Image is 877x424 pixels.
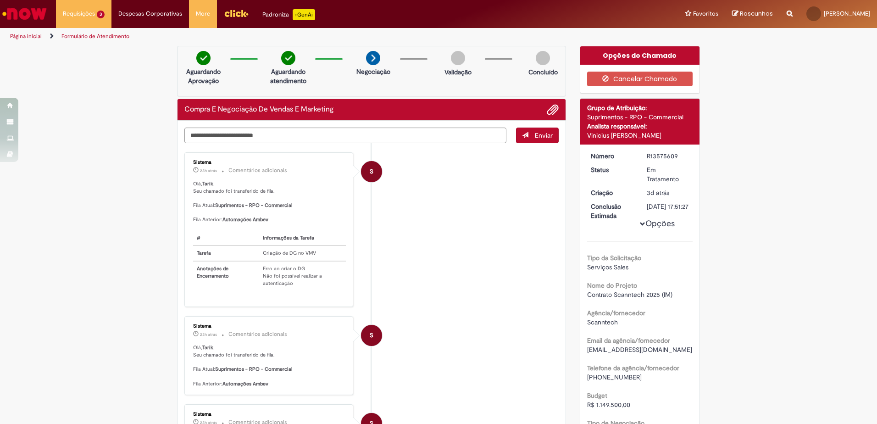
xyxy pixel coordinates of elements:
[193,324,346,329] div: Sistema
[361,325,382,346] div: System
[732,10,773,18] a: Rascunhos
[587,281,637,290] b: Nome do Projeto
[647,189,669,197] time: 29/09/2025 10:12:41
[580,46,700,65] div: Opções do Chamado
[587,391,607,400] b: Budget
[10,33,42,40] a: Página inicial
[196,51,211,65] img: check-circle-green.png
[647,202,689,211] div: [DATE] 17:51:27
[259,245,346,261] td: Criação de DG no VMV
[202,180,213,187] b: Tarik
[370,324,373,346] span: S
[587,401,630,409] span: R$ 1.149.500,00
[193,231,259,246] th: #
[740,9,773,18] span: Rascunhos
[222,380,268,387] b: Automações Ambev
[184,128,506,143] textarea: Digite sua mensagem aqui...
[587,263,628,271] span: Serviços Sales
[587,72,693,86] button: Cancelar Chamado
[200,332,217,337] time: 30/09/2025 12:00:58
[224,6,249,20] img: click_logo_yellow_360x200.png
[584,151,640,161] dt: Número
[193,412,346,417] div: Sistema
[193,261,259,290] th: Anotações de Encerramento
[528,67,558,77] p: Concluído
[361,161,382,182] div: System
[356,67,390,76] p: Negociação
[587,364,679,372] b: Telefone da agência/fornecedor
[587,290,672,299] span: Contrato Scanntech 2025 (IM)
[293,9,315,20] p: +GenAi
[7,28,578,45] ul: Trilhas de página
[535,131,553,139] span: Enviar
[584,165,640,174] dt: Status
[200,168,217,173] span: 23h atrás
[647,151,689,161] div: R13575609
[202,344,213,351] b: Tarik
[266,67,311,85] p: Aguardando atendimento
[200,168,217,173] time: 30/09/2025 12:00:58
[444,67,472,77] p: Validação
[184,106,334,114] h2: Compra E Negociação De Vendas E Marketing Histórico de tíquete
[587,346,692,354] span: [EMAIL_ADDRESS][DOMAIN_NAME]
[587,373,642,381] span: [PHONE_NUMBER]
[181,67,226,85] p: Aguardando Aprovação
[547,104,559,116] button: Adicionar anexos
[587,122,693,131] div: Analista responsável:
[193,180,346,290] p: Olá, , Seu chamado foi transferido de fila. Fila Atual: Fila Anterior:
[587,254,641,262] b: Tipo da Solicitação
[584,188,640,197] dt: Criação
[196,9,210,18] span: More
[193,160,346,165] div: Sistema
[824,10,870,17] span: [PERSON_NAME]
[451,51,465,65] img: img-circle-grey.png
[584,202,640,220] dt: Conclusão Estimada
[647,165,689,184] div: Em Tratamento
[200,332,217,337] span: 23h atrás
[647,189,669,197] span: 3d atrás
[63,9,95,18] span: Requisições
[259,231,346,246] th: Informações da Tarefa
[262,9,315,20] div: Padroniza
[97,11,105,18] span: 3
[587,318,618,326] span: Scanntech
[222,216,268,223] b: Automações Ambev
[118,9,182,18] span: Despesas Corporativas
[193,344,346,387] p: Olá, , Seu chamado foi transferido de fila. Fila Atual: Fila Anterior:
[215,366,292,373] b: Suprimentos - RPO - Commercial
[1,5,48,23] img: ServiceNow
[587,103,693,112] div: Grupo de Atribuição:
[587,309,645,317] b: Agência/fornecedor
[61,33,129,40] a: Formulário de Atendimento
[281,51,295,65] img: check-circle-green.png
[259,261,346,290] td: Erro ao criar o DG Não foi possível realizar a autenticação
[516,128,559,143] button: Enviar
[536,51,550,65] img: img-circle-grey.png
[228,330,287,338] small: Comentários adicionais
[693,9,718,18] span: Favoritos
[587,336,670,345] b: Email da agência/fornecedor
[647,188,689,197] div: 29/09/2025 10:12:41
[215,202,292,209] b: Suprimentos - RPO - Commercial
[228,167,287,174] small: Comentários adicionais
[370,161,373,183] span: S
[587,131,693,140] div: Vinicius [PERSON_NAME]
[587,112,693,122] div: Suprimentos - RPO - Commercial
[366,51,380,65] img: arrow-next.png
[193,245,259,261] th: Tarefa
